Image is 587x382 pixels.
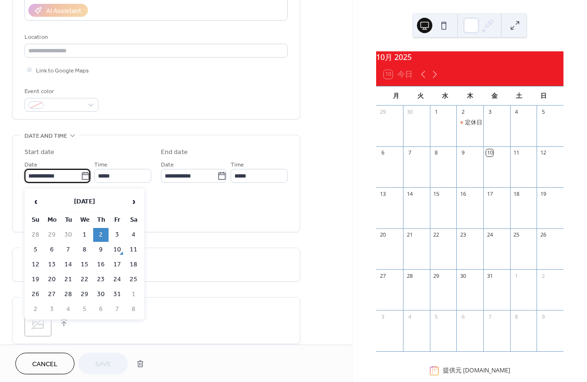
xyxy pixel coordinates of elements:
[44,243,60,257] td: 6
[44,258,60,272] td: 13
[433,272,440,279] div: 29
[379,272,386,279] div: 27
[513,108,520,116] div: 4
[539,272,547,279] div: 2
[379,108,386,116] div: 29
[459,108,466,116] div: 2
[36,66,89,76] span: Link to Google Maps
[110,258,125,272] td: 17
[465,119,482,127] div: 定休日
[539,108,547,116] div: 5
[459,272,466,279] div: 30
[93,243,109,257] td: 9
[433,108,440,116] div: 1
[539,149,547,156] div: 12
[443,366,510,375] div: 提供元
[93,228,109,242] td: 2
[110,228,125,242] td: 3
[126,273,141,286] td: 25
[126,243,141,257] td: 11
[513,231,520,239] div: 25
[231,160,244,170] span: Time
[77,273,92,286] td: 22
[77,228,92,242] td: 1
[379,190,386,197] div: 13
[433,313,440,320] div: 5
[486,231,493,239] div: 24
[126,258,141,272] td: 18
[482,86,507,106] div: 金
[93,258,109,272] td: 16
[93,287,109,301] td: 30
[44,228,60,242] td: 29
[486,272,493,279] div: 31
[44,213,60,227] th: Mo
[61,213,76,227] th: Tu
[406,190,413,197] div: 14
[379,313,386,320] div: 3
[44,287,60,301] td: 27
[463,366,510,374] a: [DOMAIN_NAME]
[24,147,54,157] div: Start date
[94,160,108,170] span: Time
[77,287,92,301] td: 29
[28,258,43,272] td: 12
[126,228,141,242] td: 4
[61,228,76,242] td: 30
[406,108,413,116] div: 30
[126,302,141,316] td: 8
[539,313,547,320] div: 9
[406,272,413,279] div: 28
[24,131,67,141] span: Date and time
[28,302,43,316] td: 2
[379,149,386,156] div: 6
[24,310,51,336] div: ;
[24,32,286,42] div: Location
[486,190,493,197] div: 17
[406,231,413,239] div: 21
[408,86,433,106] div: 火
[539,231,547,239] div: 26
[126,192,141,211] span: ›
[93,302,109,316] td: 6
[61,287,76,301] td: 28
[93,213,109,227] th: Th
[459,231,466,239] div: 23
[513,149,520,156] div: 11
[61,273,76,286] td: 21
[24,160,37,170] span: Date
[32,359,58,370] span: Cancel
[459,190,466,197] div: 16
[161,160,174,170] span: Date
[376,51,563,63] div: 10月 2025
[161,147,188,157] div: End date
[28,243,43,257] td: 5
[28,273,43,286] td: 19
[61,243,76,257] td: 7
[44,273,60,286] td: 20
[513,190,520,197] div: 18
[44,302,60,316] td: 3
[406,313,413,320] div: 4
[61,258,76,272] td: 14
[110,287,125,301] td: 31
[126,213,141,227] th: Sa
[61,302,76,316] td: 4
[28,287,43,301] td: 26
[433,231,440,239] div: 22
[456,119,483,127] div: 定休日
[28,228,43,242] td: 28
[24,86,97,96] div: Event color
[28,192,43,211] span: ‹
[539,190,547,197] div: 19
[406,149,413,156] div: 7
[433,86,457,106] div: 水
[433,149,440,156] div: 8
[126,287,141,301] td: 1
[110,273,125,286] td: 24
[28,213,43,227] th: Su
[384,86,408,106] div: 月
[77,258,92,272] td: 15
[486,313,493,320] div: 7
[433,190,440,197] div: 15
